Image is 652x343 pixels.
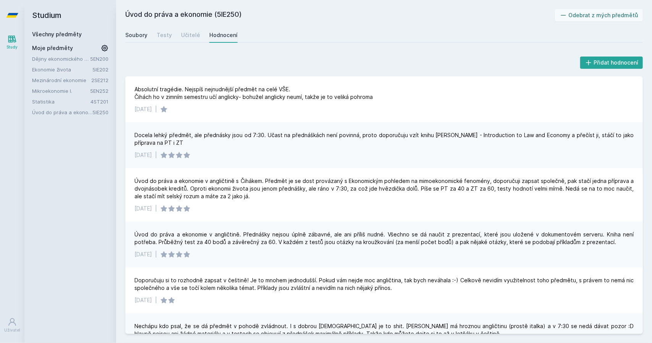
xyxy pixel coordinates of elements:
div: Soubory [125,31,147,39]
div: | [155,105,157,113]
div: [DATE] [134,296,152,304]
div: Uživatel [4,327,20,333]
div: | [155,205,157,212]
a: 5IE250 [92,109,108,115]
div: Testy [157,31,172,39]
a: 4ST201 [91,99,108,105]
div: Úvod do práva a ekonomie v angličtině. Přednášky nejsou úplně zábavné, ale ani příliš nudné. Všec... [134,231,634,246]
a: Úvod do práva a ekonomie [32,108,92,116]
a: Testy [157,28,172,43]
div: Nechápu kdo psal, že se dá předmět v pohodě zvládnout. I s dobrou [DEMOGRAPHIC_DATA] je to shit. ... [134,322,634,338]
div: [DATE] [134,251,152,258]
div: Učitelé [181,31,200,39]
button: Přidat hodnocení [580,57,643,69]
a: Mikroekonomie I. [32,87,90,95]
a: Soubory [125,28,147,43]
a: 5IE202 [92,66,108,73]
div: Absolutní tragédie. Nejspíš nejnudnější předmět na celé VŠE. Čihách ho v zimním semestru učí angl... [134,86,373,101]
div: Study [7,44,18,50]
div: Doporučuju si to rozhodně zapsat v češtině! Je to mnohem jednodušší. Pokud vám nejde moc angličti... [134,277,634,292]
div: [DATE] [134,151,152,159]
div: Úvod do práva a ekonomie v angličtině s Čihákem. Předmět je se dost provázaný s Ekonomickým pohle... [134,177,634,200]
div: | [155,251,157,258]
div: [DATE] [134,105,152,113]
a: 2SE212 [91,77,108,83]
div: | [155,296,157,304]
button: Odebrat z mých předmětů [555,9,643,21]
div: Hodnocení [209,31,238,39]
a: 5EN200 [90,56,108,62]
a: Učitelé [181,28,200,43]
a: Statistika [32,98,91,105]
a: Ekonomie života [32,66,92,73]
div: Docela lehký předmět, ale přednásky jsou od 7:30. Učast na přednáškách není povinná, proto doporu... [134,131,634,147]
a: Dějiny ekonomického myšlení [32,55,90,63]
span: Moje předměty [32,44,73,52]
a: Study [2,31,23,54]
div: | [155,151,157,159]
a: Mezinárodní ekonomie [32,76,91,84]
a: Uživatel [2,314,23,337]
h2: Úvod do práva a ekonomie (5IE250) [125,9,555,21]
a: Všechny předměty [32,31,82,37]
div: [DATE] [134,205,152,212]
a: 5EN252 [90,88,108,94]
a: Hodnocení [209,28,238,43]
